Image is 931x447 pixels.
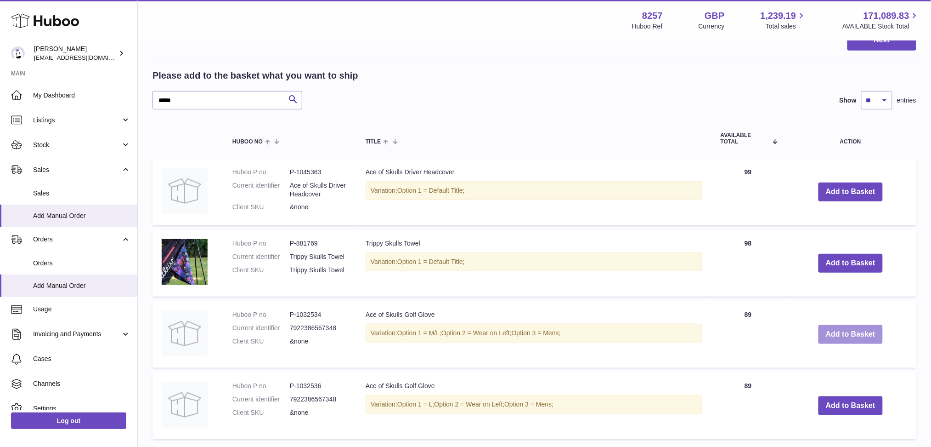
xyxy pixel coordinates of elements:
[699,22,725,31] div: Currency
[33,141,121,149] span: Stock
[34,54,135,61] span: [EMAIL_ADDRESS][DOMAIN_NAME]
[366,181,702,200] div: Variation:
[842,22,920,31] span: AVAILABLE Stock Total
[356,159,711,226] td: Ace of Skulls Driver Headcover
[504,401,553,408] span: Option 3 = Mens;
[232,181,290,199] dt: Current identifier
[632,22,663,31] div: Huboo Ref
[818,396,883,415] button: Add to Basket
[711,230,785,297] td: 98
[840,96,857,105] label: Show
[366,395,702,414] div: Variation:
[441,329,512,337] span: Option 2 = Wear on Left;
[33,166,121,174] span: Sales
[232,239,290,248] dt: Huboo P no
[366,324,702,343] div: Variation:
[34,45,117,62] div: [PERSON_NAME]
[33,305,130,314] span: Usage
[33,235,121,244] span: Orders
[863,10,909,22] span: 171,089.83
[290,168,347,177] dd: P-1045363
[818,325,883,344] button: Add to Basket
[232,310,290,319] dt: Huboo P no
[33,330,121,338] span: Invoicing and Payments
[785,123,916,154] th: Action
[356,230,711,297] td: Trippy Skulls Towel
[232,382,290,390] dt: Huboo P no
[397,329,441,337] span: Option 1 = M/L;
[397,187,465,194] span: Option 1 = Default Title;
[290,408,347,417] dd: &none
[290,382,347,390] dd: P-1032536
[842,10,920,31] a: 171,089.83 AVAILABLE Stock Total
[232,266,290,275] dt: Client SKU
[290,203,347,212] dd: &none
[33,116,121,125] span: Listings
[290,337,347,346] dd: &none
[33,379,130,388] span: Channels
[232,203,290,212] dt: Client SKU
[705,10,724,22] strong: GBP
[232,252,290,261] dt: Current identifier
[397,401,434,408] span: Option 1 = L;
[290,252,347,261] dd: Trippy Skulls Towel
[397,258,465,265] span: Option 1 = Default Title;
[356,372,711,439] td: Ace of Skulls Golf Glove
[366,252,702,271] div: Variation:
[356,301,711,368] td: Ace of Skulls Golf Glove
[33,189,130,198] span: Sales
[232,139,263,145] span: Huboo no
[766,22,807,31] span: Total sales
[711,159,785,226] td: 99
[761,10,796,22] span: 1,239.19
[711,301,785,368] td: 89
[897,96,916,105] span: entries
[33,259,130,268] span: Orders
[33,281,130,290] span: Add Manual Order
[290,181,347,199] dd: Ace of Skulls Driver Headcover
[232,324,290,332] dt: Current identifier
[512,329,561,337] span: Option 3 = Mens;
[290,324,347,332] dd: 7922386567348
[232,408,290,417] dt: Client SKU
[434,401,505,408] span: Option 2 = Wear on Left;
[721,132,768,144] span: AVAILABLE Total
[818,183,883,201] button: Add to Basket
[33,404,130,413] span: Settings
[761,10,807,31] a: 1,239.19 Total sales
[818,254,883,273] button: Add to Basket
[11,46,25,60] img: don@skinsgolf.com
[11,413,126,429] a: Log out
[711,372,785,439] td: 89
[290,395,347,404] dd: 7922386567348
[152,69,358,82] h2: Please add to the basket what you want to ship
[290,266,347,275] dd: Trippy Skulls Towel
[162,310,208,356] img: Ace of Skulls Golf Glove
[366,139,381,145] span: Title
[33,355,130,363] span: Cases
[33,91,130,100] span: My Dashboard
[232,168,290,177] dt: Huboo P no
[290,310,347,319] dd: P-1032534
[162,239,208,285] img: Trippy Skulls Towel
[232,337,290,346] dt: Client SKU
[33,212,130,220] span: Add Manual Order
[232,395,290,404] dt: Current identifier
[162,168,208,214] img: Ace of Skulls Driver Headcover
[162,382,208,428] img: Ace of Skulls Golf Glove
[642,10,663,22] strong: 8257
[290,239,347,248] dd: P-881769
